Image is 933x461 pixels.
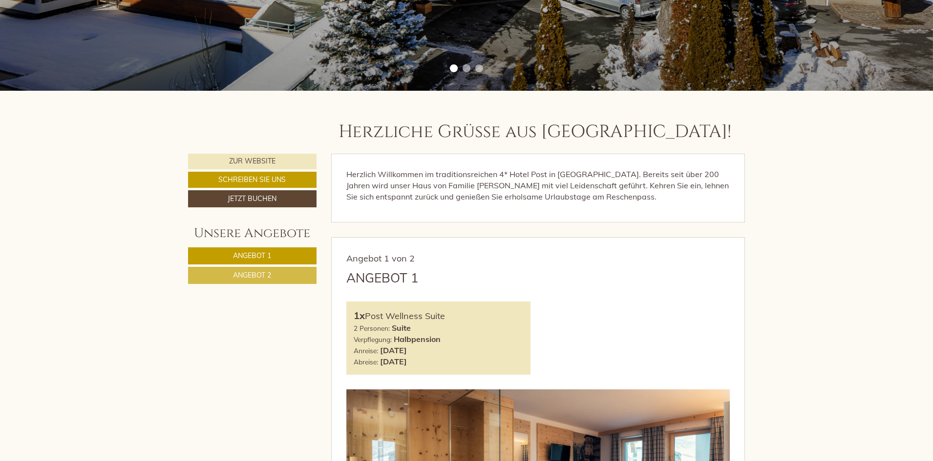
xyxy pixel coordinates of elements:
[8,27,166,57] div: Guten Tag, wie können wir Ihnen helfen?
[380,357,407,366] b: [DATE]
[188,154,317,169] a: Zur Website
[392,323,411,333] b: Suite
[328,258,384,274] button: Senden
[354,358,378,366] small: Abreise:
[354,324,390,332] small: 2 Personen:
[346,269,419,287] div: Angebot 1
[15,29,161,37] div: Hotel Post Baldauf GmbH
[233,271,271,280] span: Angebot 2
[394,334,441,344] b: Halbpension
[15,48,161,55] small: 18:11
[380,345,407,355] b: [DATE]
[188,172,317,188] a: Schreiben Sie uns
[339,122,731,142] h1: Herzliche Grüße aus [GEOGRAPHIC_DATA]!
[188,224,317,242] div: Unsere Angebote
[354,346,378,355] small: Anreise:
[354,309,524,323] div: Post Wellness Suite
[188,190,317,207] a: Jetzt buchen
[346,169,730,202] p: Herzlich Willkommen im traditionsreichen 4* Hotel Post in [GEOGRAPHIC_DATA]. Bereits seit über 20...
[354,335,392,343] small: Verpflegung:
[233,251,271,260] span: Angebot 1
[354,309,365,321] b: 1x
[173,8,211,24] div: [DATE]
[346,253,415,264] span: Angebot 1 von 2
